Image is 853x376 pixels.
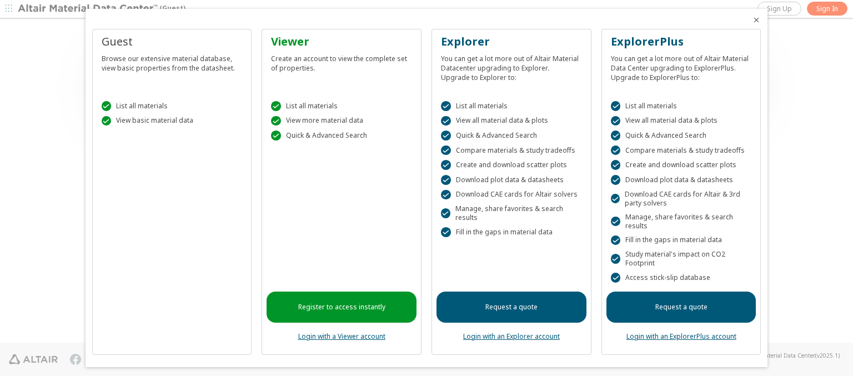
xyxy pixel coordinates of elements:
[441,227,451,237] div: 
[611,101,621,111] div: 
[102,101,243,111] div: List all materials
[611,235,621,245] div: 
[441,116,451,126] div: 
[611,116,752,126] div: View all material data & plots
[611,146,621,156] div: 
[611,49,752,82] div: You can get a lot more out of Altair Material Data Center upgrading to ExplorerPlus. Upgrade to E...
[441,227,582,237] div: Fill in the gaps in material data
[611,160,752,170] div: Create and download scatter plots
[611,273,752,283] div: Access stick-slip database
[606,292,756,323] a: Request a quote
[441,34,582,49] div: Explorer
[752,16,761,24] button: Close
[611,34,752,49] div: ExplorerPlus
[611,131,621,141] div: 
[626,332,736,341] a: Login with an ExplorerPlus account
[441,131,451,141] div: 
[441,160,451,170] div: 
[267,292,417,323] a: Register to access instantly
[102,116,243,126] div: View basic material data
[611,190,752,208] div: Download CAE cards for Altair & 3rd party solvers
[611,146,752,156] div: Compare materials & study tradeoffs
[441,175,451,185] div: 
[102,49,243,73] div: Browse our extensive material database, view basic properties from the datasheet.
[441,49,582,82] div: You can get a lot more out of Altair Material Datacenter upgrading to Explorer. Upgrade to Explor...
[611,175,621,185] div: 
[436,292,586,323] a: Request a quote
[271,101,412,111] div: List all materials
[611,254,620,264] div: 
[271,131,281,141] div: 
[441,190,451,200] div: 
[611,131,752,141] div: Quick & Advanced Search
[611,213,752,230] div: Manage, share favorites & search results
[441,204,582,222] div: Manage, share favorites & search results
[102,34,243,49] div: Guest
[271,131,412,141] div: Quick & Advanced Search
[441,116,582,126] div: View all material data & plots
[441,146,582,156] div: Compare materials & study tradeoffs
[463,332,560,341] a: Login with an Explorer account
[271,116,281,126] div: 
[441,175,582,185] div: Download plot data & datasheets
[441,190,582,200] div: Download CAE cards for Altair solvers
[271,116,412,126] div: View more material data
[271,101,281,111] div: 
[611,175,752,185] div: Download plot data & datasheets
[441,101,582,111] div: List all materials
[271,49,412,73] div: Create an account to view the complete set of properties.
[611,250,752,268] div: Study material's impact on CO2 Footprint
[611,101,752,111] div: List all materials
[611,160,621,170] div: 
[611,273,621,283] div: 
[441,131,582,141] div: Quick & Advanced Search
[441,146,451,156] div: 
[611,217,620,227] div: 
[441,208,450,218] div: 
[271,34,412,49] div: Viewer
[441,160,582,170] div: Create and download scatter plots
[298,332,385,341] a: Login with a Viewer account
[102,101,112,111] div: 
[102,116,112,126] div: 
[611,194,620,204] div: 
[611,116,621,126] div: 
[441,101,451,111] div: 
[611,235,752,245] div: Fill in the gaps in material data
